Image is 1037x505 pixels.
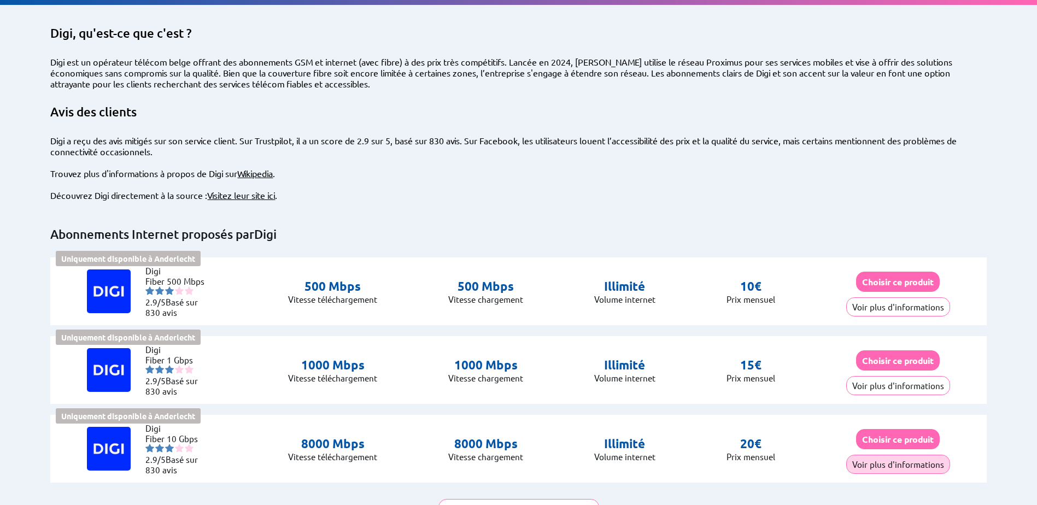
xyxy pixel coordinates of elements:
[207,190,275,201] a: Visitez leur site ici
[61,332,195,342] b: Uniquement disponible à Anderlecht
[288,373,377,383] p: Vitesse télé­chargement
[846,376,950,395] button: Voir plus d'informations
[165,444,174,453] img: starnr3
[254,227,277,242] span: Digi
[288,279,377,294] p: 500 Mbps
[61,254,195,263] b: Uniquement disponible à Anderlecht
[50,135,957,157] span: Digi a reçu des avis mitigés sur son service client. Sur Trustpilot, il a un score de 2.9 sur 5, ...
[145,444,154,453] img: starnr1
[145,297,166,307] span: 2.9/5
[145,344,210,355] li: Digi
[846,380,950,391] a: Voir plus d'informations
[185,444,194,453] img: starnr5
[727,451,775,462] p: Prix mensuel
[50,26,73,40] span: Digi
[594,451,655,462] p: Volume internet
[594,373,655,383] p: Volume internet
[175,365,184,374] img: starnr4
[237,168,273,179] a: Wikipedia
[856,429,940,449] button: Choisir ce produit
[50,227,986,242] h2: Abonnements Internet proposés par
[448,436,523,451] p: 8000 Mbps
[61,411,195,421] b: Uniquement disponible à Anderlecht
[87,427,131,471] img: Logo of Digi
[145,297,210,318] li: Basé sur 830 avis
[155,286,164,295] img: starnr2
[50,104,986,120] h2: Avis des clients
[145,433,210,444] li: Fiber 10 Gbps
[145,375,166,386] span: 2.9/5
[145,266,210,276] li: Digi
[50,168,986,179] div: Trouvez plus d'informations à propos de Digi sur .
[856,350,940,371] button: Choisir ce produit
[185,365,194,374] img: starnr5
[846,459,950,469] a: Voir plus d'informations
[856,272,940,292] button: Choisir ce produit
[155,365,164,374] img: starnr2
[288,357,377,373] p: 1000 Mbps
[50,56,986,89] div: Digi est un opérateur télécom belge offrant des abonnements GSM et internet (avec fibre) à des pr...
[448,294,523,304] p: Vitesse chargement
[727,373,775,383] p: Prix mensuel
[288,436,377,451] p: 8000 Mbps
[145,276,210,286] li: Fiber 500 Mbps
[165,286,174,295] img: starnr3
[145,365,154,374] img: starnr1
[727,357,775,373] p: 15€
[155,444,164,453] img: starnr2
[856,277,940,287] a: Choisir ce produit
[145,286,154,295] img: starnr1
[87,269,131,313] img: Logo of Digi
[846,302,950,312] a: Voir plus d'informations
[288,294,377,304] p: Vitesse télé­chargement
[727,279,775,294] p: 10€
[448,373,523,383] p: Vitesse chargement
[145,423,210,433] li: Digi
[145,375,210,396] li: Basé sur 830 avis
[856,355,940,366] a: Choisir ce produit
[165,365,174,374] img: starnr3
[175,286,184,295] img: starnr4
[846,297,950,316] button: Voir plus d'informations
[50,26,986,41] h2: , qu'est-ce que c'est ?
[448,451,523,462] p: Vitesse chargement
[50,190,986,201] div: Découvrez Digi directement à la source : .
[448,279,523,294] p: 500 Mbps
[594,436,655,451] p: Illimité
[185,286,194,295] img: starnr5
[856,434,940,444] a: Choisir ce produit
[288,451,377,462] p: Vitesse télé­chargement
[175,444,184,453] img: starnr4
[448,357,523,373] p: 1000 Mbps
[727,294,775,304] p: Prix mensuel
[594,294,655,304] p: Volume internet
[594,357,655,373] p: Illimité
[594,279,655,294] p: Illimité
[846,455,950,474] button: Voir plus d'informations
[727,436,775,451] p: 20€
[87,348,131,392] img: Logo of Digi
[145,454,166,465] span: 2.9/5
[145,454,210,475] li: Basé sur 830 avis
[145,355,210,365] li: Fiber 1 Gbps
